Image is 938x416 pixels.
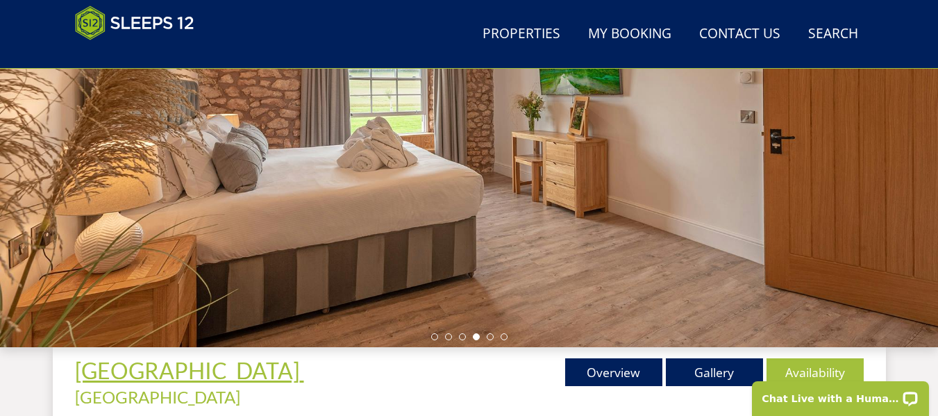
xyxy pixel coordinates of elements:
a: My Booking [583,19,677,50]
img: Sleeps 12 [75,6,194,40]
span: [GEOGRAPHIC_DATA] [75,357,300,384]
a: Contact Us [694,19,786,50]
iframe: LiveChat chat widget [743,372,938,416]
iframe: Customer reviews powered by Trustpilot [68,49,214,60]
a: Overview [565,358,662,386]
a: [GEOGRAPHIC_DATA] [75,357,304,384]
a: Gallery [666,358,763,386]
a: Properties [477,19,566,50]
a: Search [803,19,864,50]
a: Availability [767,358,864,386]
a: [GEOGRAPHIC_DATA] [75,387,240,407]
